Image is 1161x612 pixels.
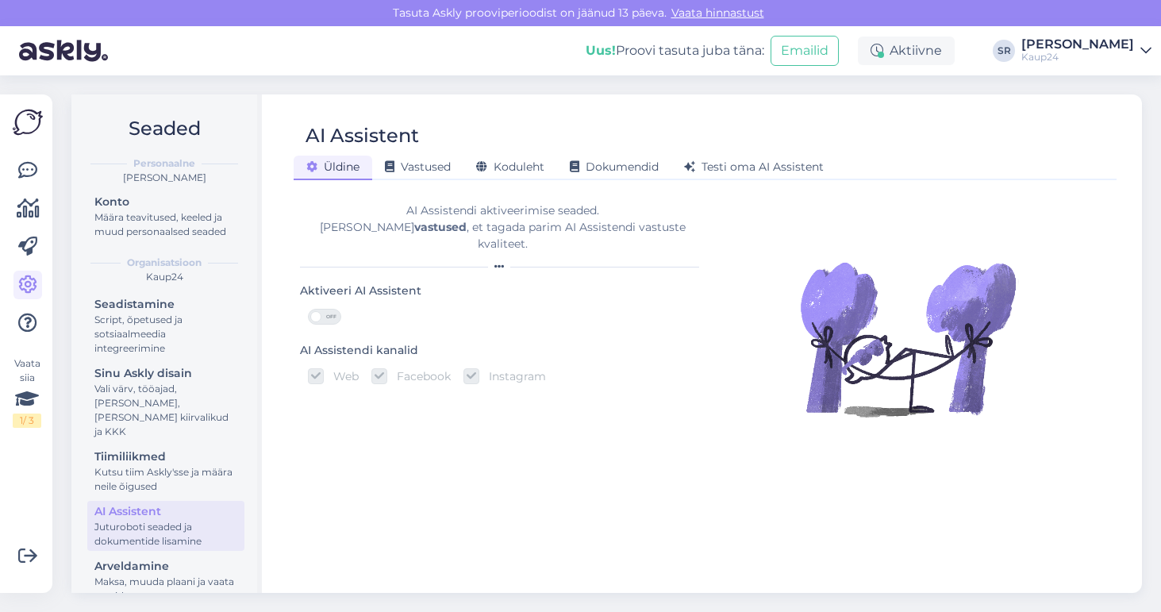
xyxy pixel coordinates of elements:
[684,160,824,174] span: Testi oma AI Assistent
[13,414,41,428] div: 1 / 3
[797,228,1019,450] img: Illustration
[94,558,237,575] div: Arveldamine
[94,575,237,603] div: Maksa, muuda plaani ja vaata arveid
[94,210,237,239] div: Määra teavitused, keeled ja muud personaalsed seaded
[87,363,244,441] a: Sinu Askly disainVali värv, tööajad, [PERSON_NAME], [PERSON_NAME] kiirvalikud ja KKK
[94,448,237,465] div: Tiimiliikmed
[479,368,546,384] label: Instagram
[324,368,359,384] label: Web
[667,6,769,20] a: Vaata hinnastust
[300,342,418,360] div: AI Assistendi kanalid
[570,160,659,174] span: Dokumendid
[771,36,839,66] button: Emailid
[87,501,244,551] a: AI AssistentJuturoboti seaded ja dokumentide lisamine
[94,194,237,210] div: Konto
[84,114,244,144] h2: Seaded
[306,121,419,151] div: AI Assistent
[87,191,244,241] a: KontoMäära teavitused, keeled ja muud personaalsed seaded
[858,37,955,65] div: Aktiivne
[1021,51,1134,64] div: Kaup24
[300,283,421,300] div: Aktiveeri AI Assistent
[321,310,340,324] span: OFF
[993,40,1015,62] div: SR
[13,107,43,137] img: Askly Logo
[414,220,467,234] b: vastused
[94,296,237,313] div: Seadistamine
[87,556,244,606] a: ArveldamineMaksa, muuda plaani ja vaata arveid
[94,365,237,382] div: Sinu Askly disain
[84,270,244,284] div: Kaup24
[84,171,244,185] div: [PERSON_NAME]
[87,446,244,496] a: TiimiliikmedKutsu tiim Askly'sse ja määra neile õigused
[586,41,764,60] div: Proovi tasuta juba täna:
[586,43,616,58] b: Uus!
[127,256,202,270] b: Organisatsioon
[94,313,237,356] div: Script, õpetused ja sotsiaalmeedia integreerimine
[94,503,237,520] div: AI Assistent
[1021,38,1134,51] div: [PERSON_NAME]
[300,202,705,252] div: AI Assistendi aktiveerimise seaded. [PERSON_NAME] , et tagada parim AI Assistendi vastuste kvalit...
[387,368,451,384] label: Facebook
[476,160,544,174] span: Koduleht
[13,356,41,428] div: Vaata siia
[385,160,451,174] span: Vastused
[94,520,237,548] div: Juturoboti seaded ja dokumentide lisamine
[94,465,237,494] div: Kutsu tiim Askly'sse ja määra neile õigused
[1021,38,1151,64] a: [PERSON_NAME]Kaup24
[87,294,244,358] a: SeadistamineScript, õpetused ja sotsiaalmeedia integreerimine
[94,382,237,439] div: Vali värv, tööajad, [PERSON_NAME], [PERSON_NAME] kiirvalikud ja KKK
[133,156,195,171] b: Personaalne
[306,160,359,174] span: Üldine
